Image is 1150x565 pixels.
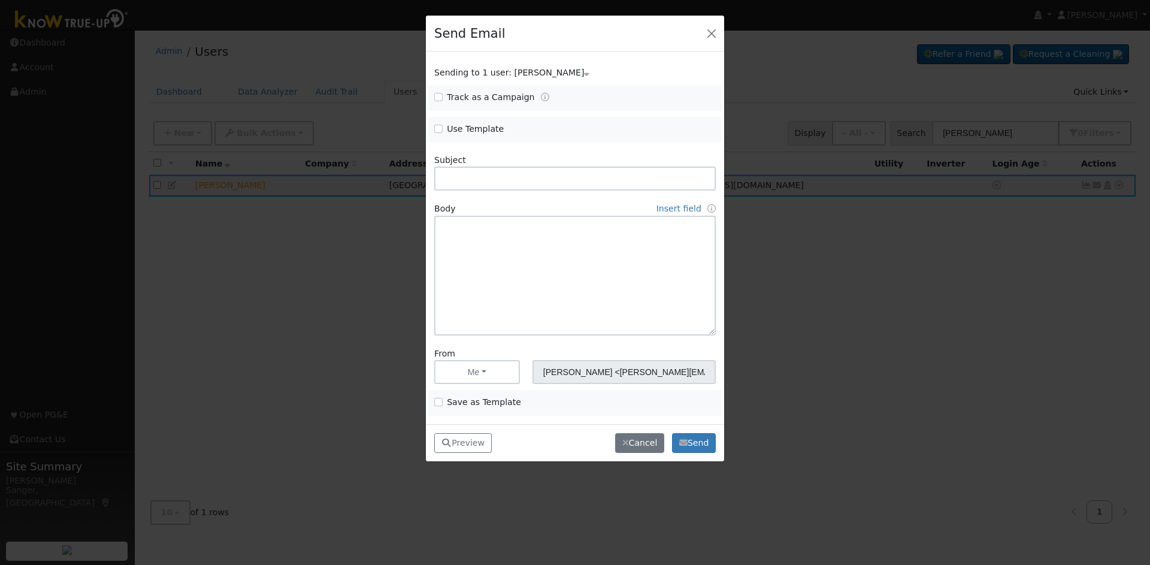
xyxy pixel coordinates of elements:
[541,92,549,102] a: Tracking Campaigns
[434,360,520,384] button: Me
[434,154,466,167] label: Subject
[434,433,492,454] button: Preview
[707,204,716,213] a: Fields
[447,91,534,104] label: Track as a Campaign
[434,203,456,215] label: Body
[434,125,443,133] input: Use Template
[434,93,443,101] input: Track as a Campaign
[672,433,716,454] button: Send
[434,24,505,43] h4: Send Email
[656,204,701,213] a: Insert field
[428,67,722,79] div: Show users
[434,398,443,406] input: Save as Template
[434,348,455,360] label: From
[447,396,521,409] label: Save as Template
[615,433,664,454] button: Cancel
[447,123,504,135] label: Use Template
